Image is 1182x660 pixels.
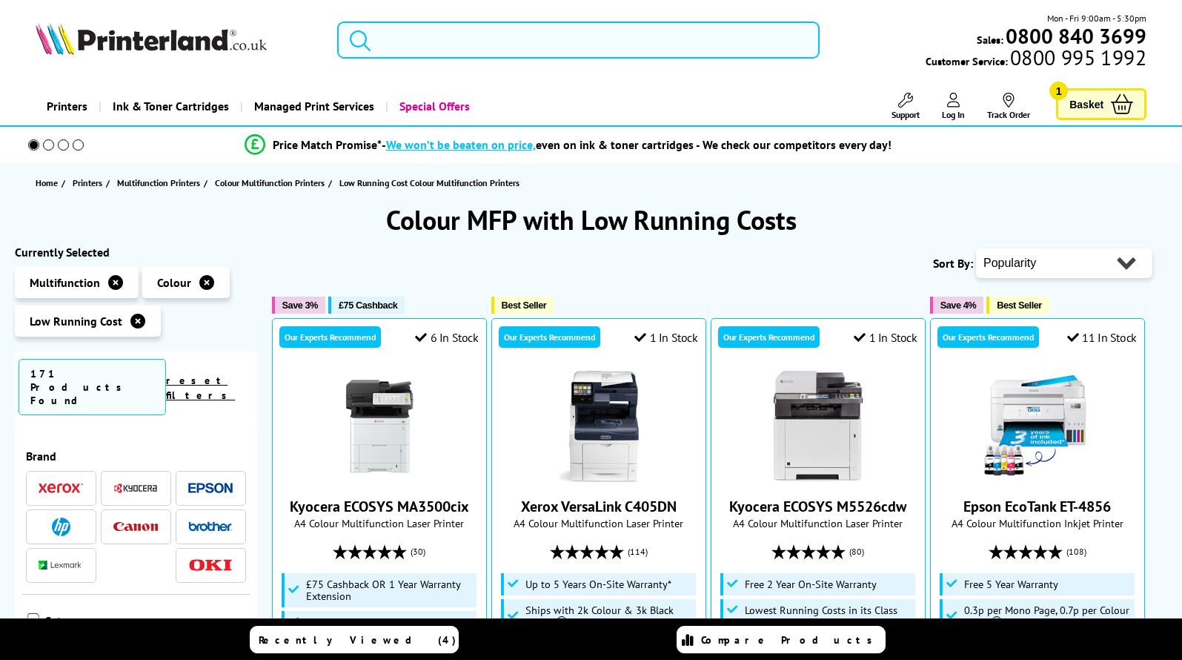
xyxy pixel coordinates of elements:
div: Our Experts Recommend [718,326,820,348]
a: Ink & Toner Cartridges [99,88,240,125]
span: We won’t be beaten on price, [386,137,536,152]
img: Lexmark [39,561,83,570]
a: Epson [188,479,233,498]
a: Special Offers [385,88,481,125]
div: 11 In Stock [1067,330,1137,345]
span: (114) [628,538,648,566]
button: Save 4% [930,297,983,314]
span: (30) [411,538,425,566]
span: (80) [849,538,864,566]
a: Recently Viewed (4) [250,626,459,653]
span: A4 Colour Multifunction Inkjet Printer [938,516,1137,530]
span: Sort By: [933,256,973,271]
img: Brother [188,521,233,532]
span: Category [44,613,246,631]
span: 0.3p per Mono Page, 0.7p per Colour Page* [964,604,1131,628]
button: Save 3% [272,297,325,314]
li: modal_Promise [7,132,1128,158]
div: 6 In Stock [415,330,479,345]
span: Support [892,109,920,120]
button: Best Seller [986,297,1049,314]
img: Printerland Logo [36,22,267,55]
span: Ink & Toner Cartridges [113,88,229,125]
span: 171 Products Found [19,359,166,415]
span: Multifunction [30,275,100,290]
div: 1 In Stock [854,330,917,345]
a: Multifunction Printers [117,175,204,191]
span: Log In [942,109,965,120]
span: £75 Cashback OR 1 Year Warranty Extension [306,578,473,602]
a: Colour Multifunction Printers [215,175,328,191]
span: £75 Cashback [339,300,397,311]
a: 0800 840 3699 [1003,29,1146,43]
a: Epson EcoTank ET-4856 [963,497,1111,516]
div: - even on ink & toner cartridges - We check our competitors every day! [382,137,892,152]
a: Canon [113,518,158,536]
span: Printers [73,175,102,191]
span: Save 3% [282,300,318,311]
a: HP [39,518,83,536]
span: Multifunction Printers [117,175,200,191]
span: Sales: [977,33,1003,47]
a: Track Order [987,93,1030,120]
span: Free 5 Year Warranty [964,578,1058,590]
span: 1 [1049,82,1068,100]
img: OKI [188,559,233,572]
span: Colour Multifunction Printers [215,175,325,191]
span: A4 Colour Multifunction Laser Printer [499,516,698,530]
a: Basket 1 [1056,88,1146,120]
a: Printerland Logo [36,22,319,58]
a: Kyocera ECOSYS M5526cdw [729,497,906,516]
img: Category [26,613,41,628]
h1: Colour MFP with Low Running Costs [15,202,1167,237]
img: Kyocera ECOSYS M5526cdw [763,371,874,482]
a: Support [892,93,920,120]
a: Kyocera ECOSYS MA3500cix [324,470,435,485]
div: 1 In Stock [634,330,698,345]
img: Epson EcoTank ET-4856 [982,371,1093,482]
a: Xerox VersaLink C405DN [543,470,654,485]
span: Recently Viewed (4) [259,633,456,647]
span: Lowest Running Costs in its Class [745,604,897,616]
span: A4 Colour Multifunction Laser Printer [280,516,479,530]
a: Kyocera ECOSYS MA3500cix [290,497,469,516]
span: Save 4% [940,300,976,311]
a: Kyocera [113,479,158,498]
img: HP [52,518,70,536]
a: Home [36,175,62,191]
span: Low Running Cost [30,314,122,329]
a: Managed Print Services [240,88,385,125]
div: Currently Selected [15,245,257,260]
span: Mon - Fri 9:00am - 5:30pm [1047,11,1146,25]
span: Colour [157,275,191,290]
a: Printers [73,175,106,191]
span: Up to 5 Years On-Site Warranty* [525,578,671,590]
a: Compare Products [677,626,886,653]
a: Xerox [39,479,83,498]
b: 0800 840 3699 [1006,22,1146,50]
a: Xerox VersaLink C405DN [521,497,677,516]
span: Price Match Promise* [273,137,382,152]
span: Basket [1069,94,1103,114]
a: Kyocera ECOSYS M5526cdw [763,470,874,485]
a: Log In [942,93,965,120]
span: Best Seller [502,300,547,311]
span: Compare Products [701,633,880,647]
span: A4 Colour Multifunction Laser Printer [719,516,917,530]
img: Xerox [39,483,83,493]
span: 0800 995 1992 [1008,50,1146,65]
span: Customer Service: [926,50,1146,68]
a: Printers [36,88,99,125]
a: reset filters [166,374,235,402]
img: Canon [113,522,158,532]
div: Our Experts Recommend [279,326,381,348]
span: Best Seller [997,300,1042,311]
span: Free 2 Year On-Site Warranty [306,616,438,628]
span: Ships with 2k Colour & 3k Black Toner* [525,604,692,628]
div: Our Experts Recommend [499,326,600,348]
span: Low Running Cost Colour Multifunction Printers [339,177,519,188]
button: £75 Cashback [328,297,405,314]
img: Epson [188,483,233,494]
button: Best Seller [491,297,554,314]
a: Brother [188,518,233,536]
